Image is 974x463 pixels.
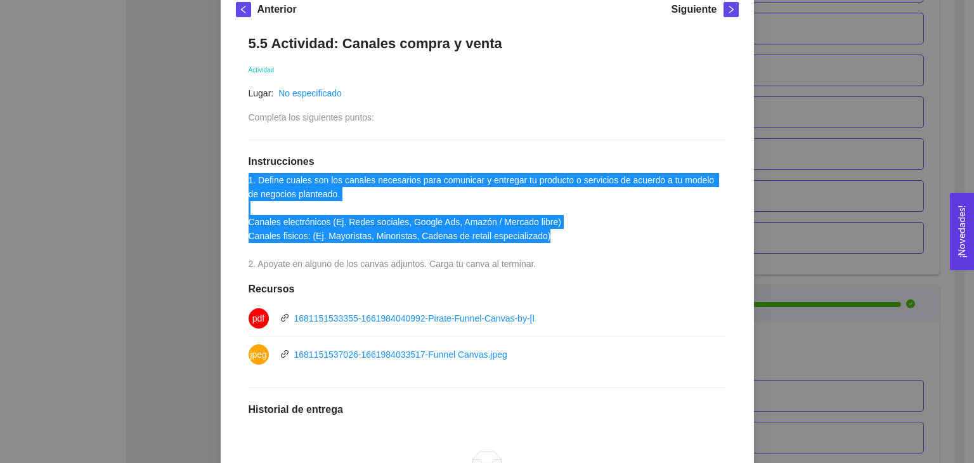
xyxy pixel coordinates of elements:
[278,88,342,98] a: No especificado
[252,308,264,329] span: pdf
[237,5,250,14] span: left
[249,403,726,416] h1: Historial de entrega
[671,2,717,17] h5: Siguiente
[294,313,618,323] a: 1681151533355-1661984040992-Pirate-Funnel-Canvas-by-[PERSON_NAME].pdf
[280,313,289,322] span: link
[294,349,507,360] a: 1681151537026-1661984033517-Funnel Canvas.jpeg
[236,2,251,17] button: left
[249,175,717,269] span: 1. Define cuales son los canales necesarios para comunicar y entregar tu producto o servicios de ...
[249,35,726,52] h1: 5.5 Actividad: Canales compra y venta
[249,283,726,296] h1: Recursos
[950,193,974,270] button: Open Feedback Widget
[250,344,266,365] span: jpeg
[280,349,289,358] span: link
[249,112,374,122] span: Completa los siguientes puntos:
[724,2,739,17] button: right
[724,5,738,14] span: right
[249,67,275,74] span: Actividad
[257,2,297,17] h5: Anterior
[249,86,274,100] article: Lugar:
[249,155,726,168] h1: Instrucciones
